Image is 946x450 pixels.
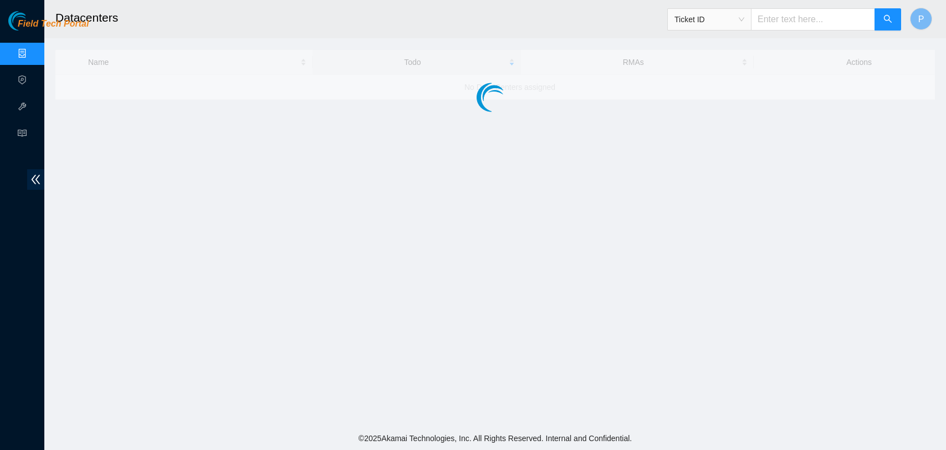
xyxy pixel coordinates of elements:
span: P [918,12,924,26]
span: double-left [27,169,44,190]
footer: © 2025 Akamai Technologies, Inc. All Rights Reserved. Internal and Confidential. [44,427,946,450]
span: Ticket ID [674,11,744,28]
span: read [18,124,27,146]
button: P [910,8,932,30]
button: search [875,8,901,31]
img: Akamai Technologies [8,11,56,31]
input: Enter text here... [751,8,875,31]
a: Akamai TechnologiesField Tech Portal [8,20,89,34]
span: Field Tech Portal [18,19,89,29]
span: search [883,14,892,25]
